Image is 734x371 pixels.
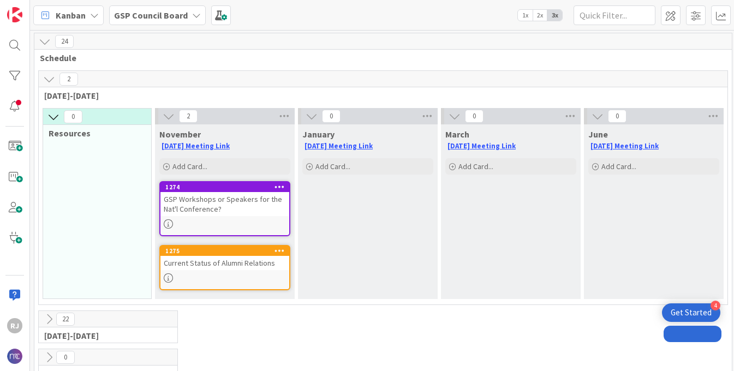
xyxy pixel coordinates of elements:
span: 2 [179,110,198,123]
div: 1275 [165,247,289,255]
span: Add Card... [315,161,350,171]
a: [DATE] Meeting Link [447,141,516,151]
div: GSP Workshops or Speakers for the Nat'l Conference? [160,192,289,216]
span: 3x [547,10,562,21]
span: 24 [55,35,74,48]
input: Quick Filter... [574,5,655,25]
span: 2024-2025 [44,330,164,341]
span: 0 [322,110,341,123]
div: 1274 [165,183,289,191]
span: 2 [59,73,78,86]
span: Add Card... [172,161,207,171]
a: [DATE] Meeting Link [305,141,373,151]
div: Open Get Started checklist, remaining modules: 4 [662,303,720,322]
span: 2025-2026 [44,90,714,101]
span: Add Card... [601,161,636,171]
span: 0 [465,110,484,123]
div: 1275Current Status of Alumni Relations [160,246,289,270]
span: March [445,129,469,140]
div: 4 [711,301,720,310]
span: 0 [608,110,626,123]
span: November [159,129,201,140]
span: 0 [56,351,75,364]
div: Current Status of Alumni Relations [160,256,289,270]
b: GSP Council Board [114,10,188,21]
span: 0 [64,110,82,123]
div: Get Started [671,307,712,318]
a: [DATE] Meeting Link [590,141,659,151]
span: 22 [56,313,75,326]
span: June [588,129,608,140]
span: Kanban [56,9,86,22]
span: Schedule [40,52,718,63]
div: RJ [7,318,22,333]
span: 1x [518,10,533,21]
div: 1274 [160,182,289,192]
img: avatar [7,349,22,364]
span: Resources [49,128,138,139]
div: 1275 [160,246,289,256]
span: 2x [533,10,547,21]
img: Visit kanbanzone.com [7,7,22,22]
span: Add Card... [458,161,493,171]
a: [DATE] Meeting Link [162,141,230,151]
div: 1274GSP Workshops or Speakers for the Nat'l Conference? [160,182,289,216]
span: January [302,129,335,140]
